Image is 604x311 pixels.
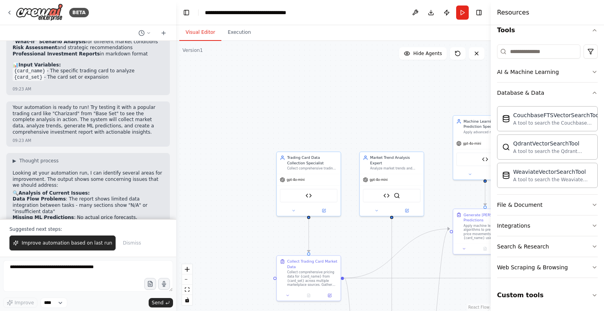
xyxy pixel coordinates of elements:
[497,68,559,76] div: AI & Machine Learning
[513,120,600,126] div: A tool to search the Couchbase database for relevant information on internal documents.
[13,215,74,220] strong: Missing ML Predictions
[321,293,339,299] button: Open in side panel
[13,62,164,68] h2: 📊
[13,45,57,50] strong: Risk Assessment
[19,158,59,164] span: Thought process
[182,264,192,274] button: zoom in
[464,130,514,134] div: Apply advanced machine learning algorithms to predict future values of {card_name}, generating ac...
[16,4,63,21] img: Logo
[486,171,515,177] button: Open in side panel
[497,83,598,103] button: Database & Data
[15,300,34,306] span: Improve
[179,24,221,41] button: Visual Editor
[22,240,112,246] span: Improve automation based on last run
[13,74,164,81] li: - The card set or expansion
[370,155,420,166] div: Market Trend Analysis Expert
[453,115,517,180] div: Machine Learning Prediction SpecialistApply advanced machine learning algorithms to predict futur...
[464,119,514,129] div: Machine Learning Prediction Specialist
[497,195,598,215] button: File & Document
[399,47,447,60] button: Hide Agents
[287,270,337,287] div: Collect comprehensive pricing data for {card_name} from {card_set} across multiple marketplace so...
[9,236,116,250] button: Improve automation based on last run
[497,89,544,97] div: Database & Data
[13,39,164,45] li: for different market conditions
[13,158,16,164] span: ▶
[463,142,481,146] span: gpt-4o-mini
[13,86,31,92] div: 09:23 AM
[474,246,496,252] button: No output available
[13,170,164,189] p: Looking at your automation run, I can identify several areas for improvement. The output shows so...
[123,240,141,246] span: Dismiss
[482,156,488,162] img: Card Value ML Predictor
[287,259,337,269] div: Collect Trading Card Market Data
[513,148,593,155] div: A tool to search the Qdrant database for relevant information on internal documents.
[119,236,145,250] button: Dismiss
[276,151,341,216] div: Trading Card Data Collection SpecialistCollect comprehensive trading card pricing data from multi...
[497,201,543,209] div: File & Document
[464,224,514,240] div: Apply machine learning algorithms to predict future price movements for {card_name} using the col...
[497,19,598,41] button: Tools
[394,193,400,199] img: SerperDevTool
[69,8,89,17] div: BETA
[513,177,593,183] div: A tool to search the Weaviate database for relevant information on internal documents.
[13,196,66,202] strong: Data Flow Problems
[13,105,164,135] p: Your automation is ready to run! Try testing it with a popular trading card like "Charizard" from...
[513,168,593,176] div: WeaviateVectorSearchTool
[344,276,543,281] g: Edge from 478e1ac3-0a52-45f7-9af2-d8525447321d to ad07e2ec-115b-484d-a4f2-efa8a44fe15c
[135,28,154,38] button: Switch to previous chat
[152,300,164,306] span: Send
[205,9,293,17] nav: breadcrumb
[182,285,192,295] button: fit view
[306,193,312,199] img: Trading Card Data Collector
[497,103,598,194] div: Database & Data
[158,278,170,290] button: Click to speak your automation idea
[157,28,170,38] button: Start a new chat
[370,178,388,182] span: gpt-4o-mini
[513,111,600,119] div: CouchbaseFTSVectorSearchTool
[513,140,593,147] div: QdrantVectorSearchTool
[464,212,514,223] div: Generate [PERSON_NAME] Predictions
[482,182,488,206] g: Edge from 79486801-c5cf-4c45-a337-990659c93fca to d74310f3-8dce-4a22-bb19-a64ae08b1d20
[13,39,86,44] strong: "What-If" Scenario Analysis
[497,236,598,257] button: Search & Research
[13,215,164,227] li: : No actual price forecasts, confidence intervals, or detailed scenario analysis
[3,298,37,308] button: Improve
[497,243,549,250] div: Search & Research
[344,226,450,281] g: Edge from 478e1ac3-0a52-45f7-9af2-d8525447321d to d74310f3-8dce-4a22-bb19-a64ae08b1d20
[306,219,311,252] g: Edge from 08485df3-c252-4191-8256-fad3739240f3 to 478e1ac3-0a52-45f7-9af2-d8525447321d
[298,293,320,299] button: No output available
[502,143,510,151] img: QdrantVectorSearchTool
[370,167,420,171] div: Analyze market trends and current events affecting trading card values, identifying patterns, sea...
[13,74,44,81] code: {card_set}
[497,8,529,17] h4: Resources
[13,51,164,57] li: in markdown format
[287,155,337,166] div: Trading Card Data Collection Specialist
[182,264,192,305] div: React Flow controls
[497,284,598,306] button: Custom tools
[181,7,192,18] button: Hide left sidebar
[287,167,337,171] div: Collect comprehensive trading card pricing data from multiple sources for {card_name} from {card_...
[149,298,173,307] button: Send
[287,178,305,182] span: gpt-4o-mini
[383,193,390,199] img: Market Trend Analyzer
[468,305,490,309] a: React Flow attribution
[18,190,90,196] strong: Analysis of Current Issues:
[309,208,339,214] button: Open in side panel
[144,278,156,290] button: Upload files
[13,68,164,74] li: - The specific trading card to analyze
[13,51,100,57] strong: Professional Investment Reports
[182,47,203,53] div: Version 1
[497,215,598,236] button: Integrations
[18,62,61,68] strong: Input Variables:
[182,295,192,305] button: toggle interactivity
[502,115,510,123] img: CouchbaseFTSVectorSearchTool
[473,7,484,18] button: Hide right sidebar
[502,171,510,179] img: WeaviateVectorSearchTool
[13,138,31,144] div: 09:23 AM
[13,196,164,215] li: : The report shows limited data integration between tasks - many sections show "N/A" or "insuffic...
[182,274,192,285] button: zoom out
[276,255,341,301] div: Collect Trading Card Market DataCollect comprehensive pricing data for {card_name} from {card_set...
[497,222,530,230] div: Integrations
[13,190,164,197] h2: 🔍
[221,24,257,41] button: Execution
